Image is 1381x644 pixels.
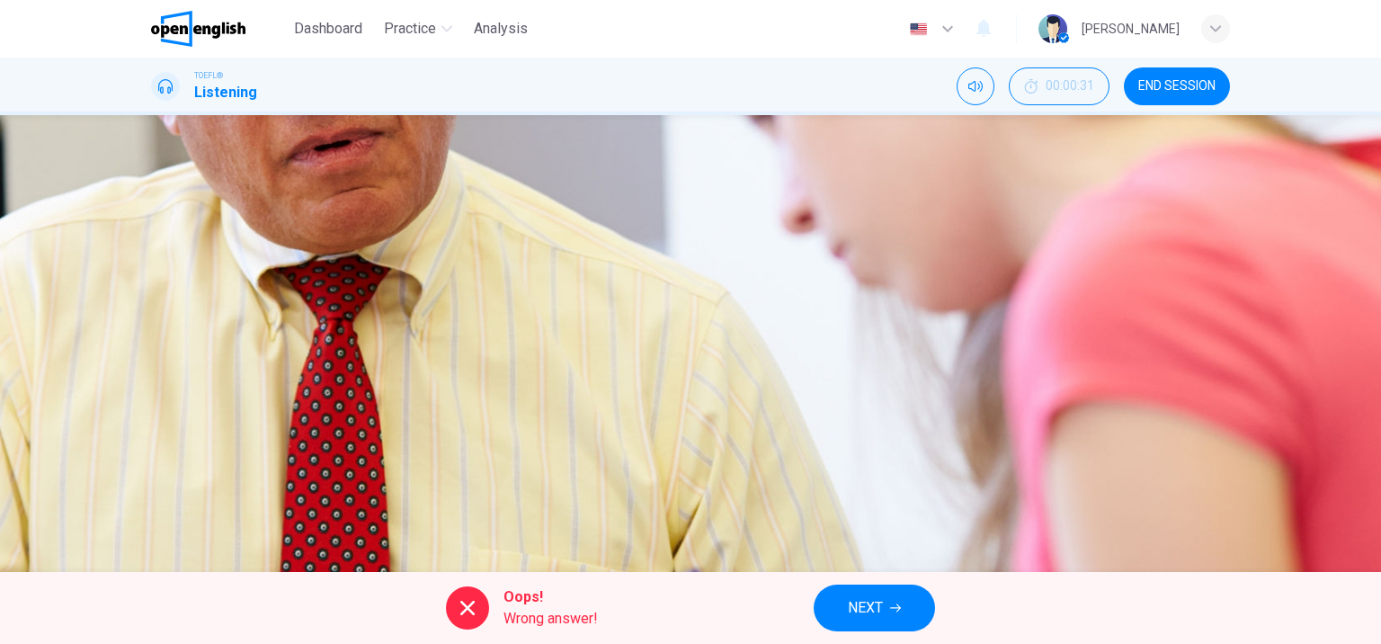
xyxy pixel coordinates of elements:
[1038,14,1067,43] img: Profile picture
[194,69,223,82] span: TOEFL®
[503,608,598,630] span: Wrong answer!
[814,585,935,631] button: NEXT
[907,22,930,36] img: en
[151,11,245,47] img: OpenEnglish logo
[1009,67,1109,105] div: Hide
[1138,79,1216,94] span: END SESSION
[294,18,362,40] span: Dashboard
[1046,79,1094,94] span: 00:00:31
[957,67,994,105] div: Mute
[1009,67,1109,105] button: 00:00:31
[1124,67,1230,105] button: END SESSION
[503,586,598,608] span: Oops!
[384,18,436,40] span: Practice
[848,595,883,621] span: NEXT
[287,13,370,45] button: Dashboard
[151,11,287,47] a: OpenEnglish logo
[467,13,535,45] button: Analysis
[474,18,528,40] span: Analysis
[1082,18,1180,40] div: [PERSON_NAME]
[194,82,257,103] h1: Listening
[377,13,459,45] button: Practice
